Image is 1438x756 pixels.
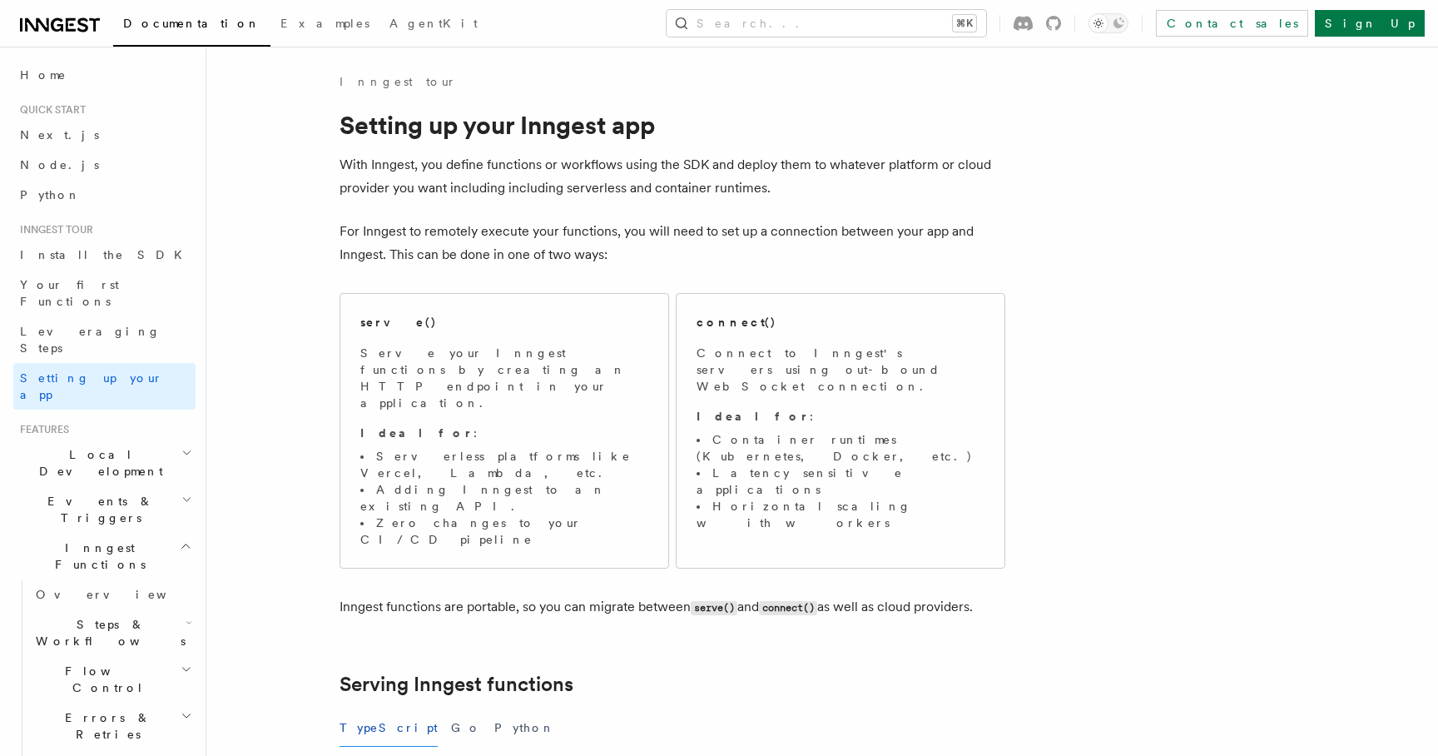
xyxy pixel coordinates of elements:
button: Local Development [13,440,196,486]
a: Leveraging Steps [13,316,196,363]
li: Container runtimes (Kubernetes, Docker, etc.) [697,431,984,465]
a: Overview [29,579,196,609]
span: Node.js [20,158,99,172]
p: : [697,408,984,425]
button: Flow Control [29,656,196,703]
span: Install the SDK [20,248,192,261]
span: Leveraging Steps [20,325,161,355]
span: Examples [280,17,369,30]
a: AgentKit [379,5,488,45]
a: Inngest tour [340,73,456,90]
p: Serve your Inngest functions by creating an HTTP endpoint in your application. [360,345,648,411]
button: Search...⌘K [667,10,986,37]
span: AgentKit [389,17,478,30]
p: Inngest functions are portable, so you can migrate between and as well as cloud providers. [340,595,1005,619]
span: Setting up your app [20,371,163,401]
span: Flow Control [29,663,181,696]
a: Next.js [13,120,196,150]
span: Documentation [123,17,260,30]
span: Home [20,67,67,83]
a: serve()Serve your Inngest functions by creating an HTTP endpoint in your application.Ideal for:Se... [340,293,669,569]
p: : [360,425,648,441]
span: Errors & Retries [29,709,181,743]
button: Toggle dark mode [1088,13,1128,33]
a: Install the SDK [13,240,196,270]
p: With Inngest, you define functions or workflows using the SDK and deploy them to whatever platfor... [340,153,1005,200]
span: Python [20,188,81,201]
a: Documentation [113,5,270,47]
li: Zero changes to your CI/CD pipeline [360,515,648,548]
button: Inngest Functions [13,533,196,579]
a: connect()Connect to Inngest's servers using out-bound WebSocket connection.Ideal for:Container ru... [676,293,1005,569]
button: Steps & Workflows [29,609,196,656]
h2: serve() [360,314,437,331]
a: Python [13,180,196,210]
span: Overview [36,588,207,601]
li: Serverless platforms like Vercel, Lambda, etc. [360,448,648,481]
a: Home [13,60,196,90]
span: Features [13,423,69,436]
strong: Ideal for [360,426,474,440]
li: Adding Inngest to an existing API. [360,481,648,515]
kbd: ⌘K [953,15,976,32]
span: Inngest Functions [13,540,180,573]
li: Latency sensitive applications [697,465,984,498]
span: Inngest tour [13,223,93,236]
a: Sign Up [1315,10,1425,37]
button: Go [451,709,481,747]
a: Examples [270,5,379,45]
code: connect() [759,601,817,615]
h1: Setting up your Inngest app [340,110,1005,140]
span: Steps & Workflows [29,616,186,649]
h2: connect() [697,314,776,331]
a: Your first Functions [13,270,196,316]
a: Contact sales [1156,10,1308,37]
span: Events & Triggers [13,493,181,526]
a: Node.js [13,150,196,180]
span: Local Development [13,446,181,480]
p: Connect to Inngest's servers using out-bound WebSocket connection. [697,345,984,395]
button: TypeScript [340,709,438,747]
button: Events & Triggers [13,486,196,533]
code: serve() [691,601,737,615]
p: For Inngest to remotely execute your functions, you will need to set up a connection between your... [340,220,1005,266]
span: Quick start [13,103,86,117]
a: Serving Inngest functions [340,673,573,696]
a: Setting up your app [13,363,196,410]
span: Next.js [20,128,99,142]
span: Your first Functions [20,278,119,308]
strong: Ideal for [697,410,810,423]
button: Python [494,709,555,747]
button: Errors & Retries [29,703,196,749]
li: Horizontal scaling with workers [697,498,984,531]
